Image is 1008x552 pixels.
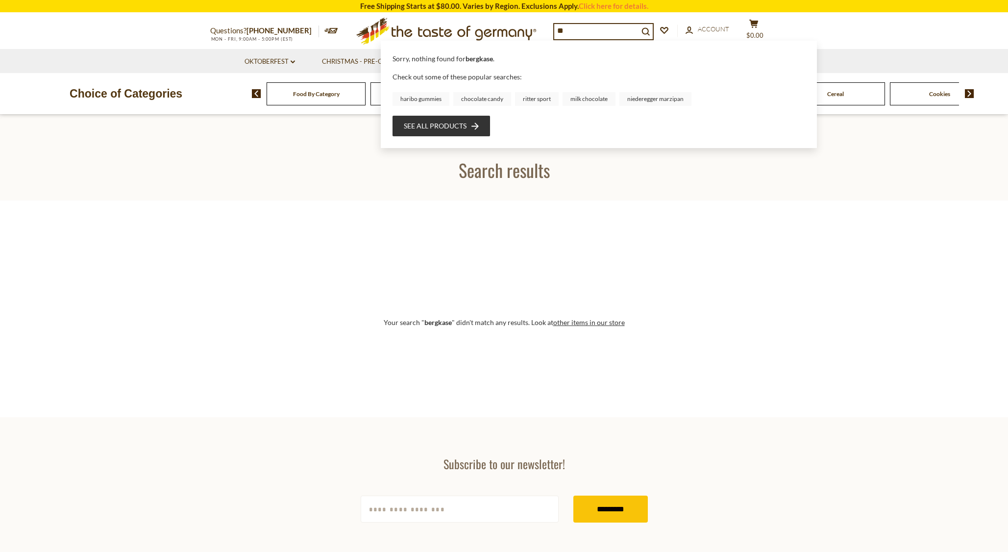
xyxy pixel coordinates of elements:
img: next arrow [965,89,974,98]
a: haribo gummies [393,92,449,106]
img: previous arrow [252,89,261,98]
b: bergkase [466,54,493,63]
a: Account [686,24,729,35]
h1: Search results [30,159,978,181]
span: MON - FRI, 9:00AM - 5:00PM (EST) [210,36,294,42]
div: Instant Search Results [381,41,817,148]
a: niederegger marzipan [619,92,691,106]
a: other items in our store [553,318,625,326]
a: [PHONE_NUMBER] [246,26,312,35]
a: Food By Category [293,90,340,98]
h3: Subscribe to our newsletter! [361,456,648,471]
b: bergkase [424,318,452,326]
p: Questions? [210,25,319,37]
a: See all products [404,121,479,131]
a: Cereal [827,90,844,98]
a: Cookies [929,90,950,98]
a: Click here for details. [579,1,648,10]
a: Oktoberfest [245,56,295,67]
div: Check out some of these popular searches: [393,71,805,106]
button: $0.00 [739,19,769,44]
span: Your search " " didn't match any results. Look at [384,318,625,326]
a: chocolate candy [453,92,511,106]
div: Sorry, nothing found for . [393,54,805,71]
a: Christmas - PRE-ORDER [322,56,406,67]
a: ritter sport [515,92,559,106]
a: milk chocolate [563,92,615,106]
span: $0.00 [746,31,763,39]
span: Account [698,25,729,33]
